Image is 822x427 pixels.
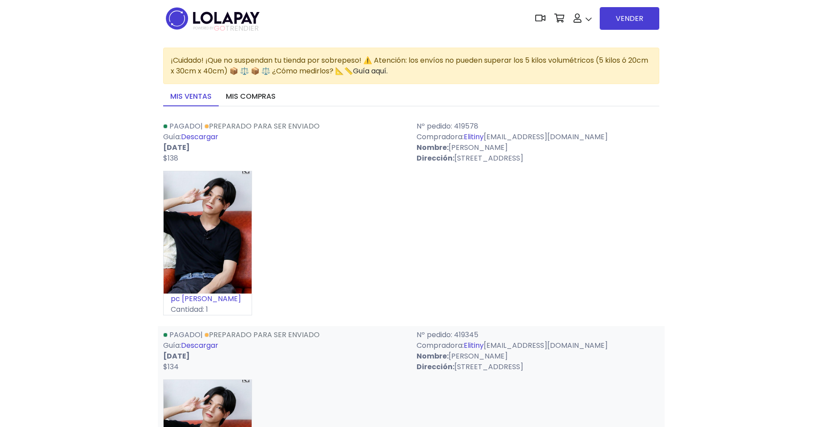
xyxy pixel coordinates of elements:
[181,340,218,350] a: Descargar
[163,153,178,163] span: $138
[193,26,214,31] span: POWERED BY
[204,330,320,340] a: Preparado para ser enviado
[163,88,219,106] a: Mis ventas
[353,66,388,76] a: Guía aquí.
[163,362,179,372] span: $134
[417,153,659,164] p: [STREET_ADDRESS]
[163,142,406,153] p: [DATE]
[219,88,283,106] a: Mis compras
[193,24,259,32] span: TRENDIER
[171,294,241,304] a: pc [PERSON_NAME]
[600,7,659,30] a: VENDER
[163,351,406,362] p: [DATE]
[214,23,225,33] span: GO
[417,362,454,372] strong: Dirección:
[169,330,200,340] span: Pagado
[171,55,648,76] span: ¡Cuidado! ¡Que no suspendan tu tienda por sobrepeso! ⚠️ Atención: los envíos no pueden superar lo...
[417,351,659,362] p: [PERSON_NAME]
[158,330,411,372] div: | Guía:
[181,132,218,142] a: Descargar
[417,330,659,340] p: Nº pedido: 419345
[417,121,659,132] p: Nº pedido: 419578
[464,340,484,350] a: Elitiny
[417,153,454,163] strong: Dirección:
[464,132,484,142] a: Elitiny
[204,121,320,131] a: Preparado para ser enviado
[417,351,449,361] strong: Nombre:
[163,4,262,32] img: logo
[417,142,659,153] p: [PERSON_NAME]
[417,142,449,153] strong: Nombre:
[417,340,659,351] p: Compradora: [EMAIL_ADDRESS][DOMAIN_NAME]
[164,304,252,315] p: Cantidad: 1
[158,121,411,164] div: | Guía:
[417,132,659,142] p: Compradora: [EMAIL_ADDRESS][DOMAIN_NAME]
[169,121,200,131] span: Pagado
[417,362,659,372] p: [STREET_ADDRESS]
[164,171,252,294] img: small_1688401348781.jpeg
